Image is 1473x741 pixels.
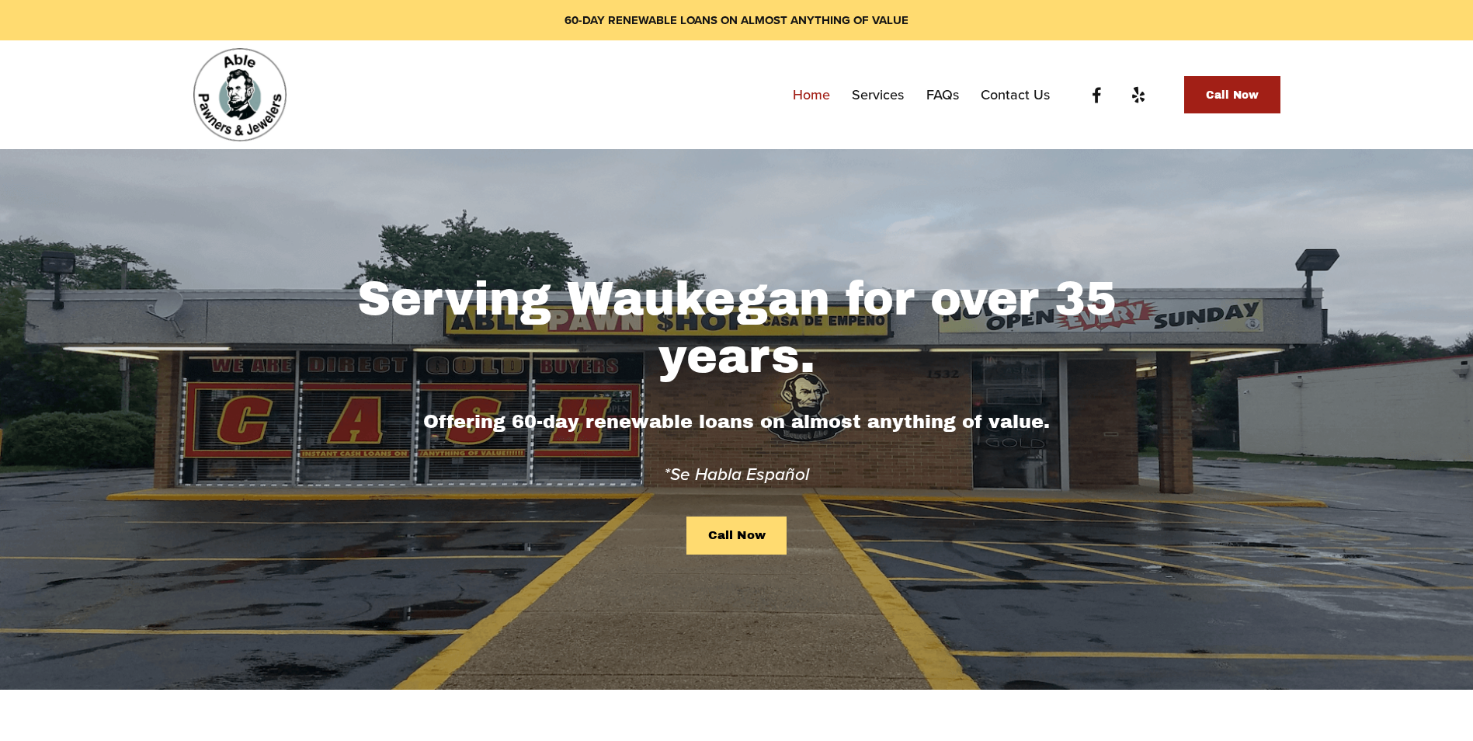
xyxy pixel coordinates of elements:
[329,271,1145,386] h1: Serving Waukegan for over 35 years.
[1128,85,1148,105] a: Yelp
[686,517,787,555] a: Call Now
[981,81,1050,109] a: Contact Us
[329,409,1145,435] h4: Offering 60-day renewable loans on almost anything of value.
[793,81,830,109] a: Home
[193,48,287,141] img: Able Pawn Shop
[1184,76,1280,113] a: Call Now
[926,81,959,109] a: FAQs
[565,12,908,29] strong: 60-DAY RENEWABLE LOANS ON ALMOST ANYTHING OF VALUE
[1087,85,1106,105] a: Facebook
[852,81,904,109] a: Services
[664,461,809,486] em: *Se Habla Español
